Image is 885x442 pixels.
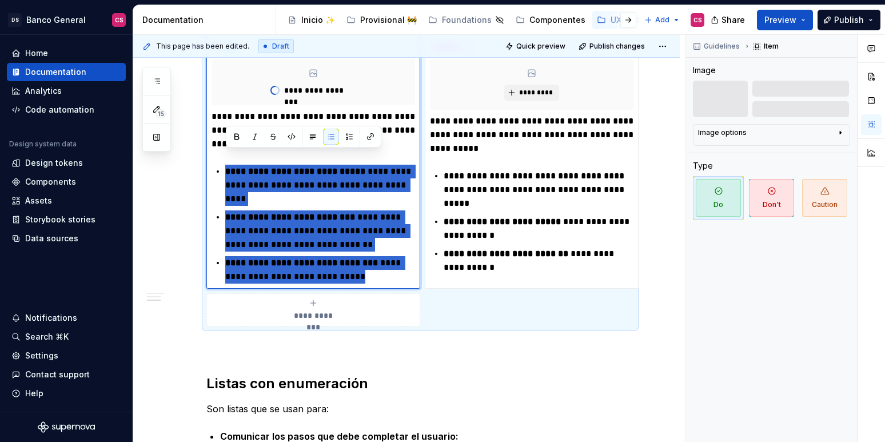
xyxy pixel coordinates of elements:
div: Banco General [26,14,86,26]
button: Quick preview [502,38,571,54]
div: Settings [25,350,58,361]
span: Publish [834,14,864,26]
div: Design system data [9,140,77,149]
div: Image [693,65,716,76]
div: Help [25,388,43,399]
div: Code automation [25,104,94,116]
a: Componentes [511,11,590,29]
span: Preview [764,14,796,26]
div: Page tree [283,9,639,31]
a: Foundations [424,11,509,29]
a: Analytics [7,82,126,100]
span: Caution [802,179,847,217]
div: Inicio ✨ [301,14,335,26]
a: Home [7,44,126,62]
a: Inicio ✨ [283,11,340,29]
span: This page has been edited. [156,42,249,51]
div: Search ⌘K [25,331,69,343]
span: Don't [749,179,794,217]
button: Don't [746,176,797,220]
button: Contact support [7,365,126,384]
a: Assets [7,192,126,210]
div: Components [25,176,76,188]
div: Type [693,160,713,172]
span: Add [655,15,669,25]
a: Provisional 🚧 [342,11,421,29]
button: Preview [757,10,813,30]
button: Add [641,12,684,28]
button: Notifications [7,309,126,327]
div: Analytics [25,85,62,97]
div: CS [115,15,123,25]
span: Share [721,14,745,26]
div: Contact support [25,369,90,380]
button: Publish changes [575,38,650,54]
strong: Comunicar los pasos que debe completar el usuario: [220,431,459,442]
span: Do [696,179,741,217]
div: Design tokens [25,157,83,169]
button: DSBanco GeneralCS [2,7,130,32]
a: Code automation [7,101,126,119]
h2: Listas con enumeración [206,375,634,393]
div: Data sources [25,233,78,244]
a: Data sources [7,229,126,248]
span: Quick preview [516,42,565,51]
a: UX Writing [592,11,657,29]
a: Components [7,173,126,191]
button: Share [705,10,752,30]
p: Son listas que se usan para: [206,402,634,416]
div: Image options [698,128,747,137]
div: CS [693,15,702,25]
div: Notifications [25,312,77,324]
span: Draft [272,42,289,51]
button: Search ⌘K [7,328,126,346]
button: Guidelines [689,38,745,54]
a: Settings [7,347,126,365]
span: Guidelines [704,42,740,51]
button: Help [7,384,126,403]
button: Do [693,176,744,220]
div: Storybook stories [25,214,95,225]
div: DS [8,13,22,27]
div: Foundations [442,14,492,26]
button: Caution [799,176,850,220]
span: 15 [156,109,166,118]
a: Documentation [7,63,126,81]
div: Documentation [25,66,86,78]
div: Home [25,47,48,59]
div: Assets [25,195,52,206]
div: Provisional 🚧 [360,14,417,26]
a: Design tokens [7,154,126,172]
div: Componentes [529,14,585,26]
button: Publish [818,10,880,30]
span: Publish changes [589,42,645,51]
a: Storybook stories [7,210,126,229]
svg: Supernova Logo [38,421,95,433]
button: Image options [698,128,845,142]
div: Documentation [142,14,271,26]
